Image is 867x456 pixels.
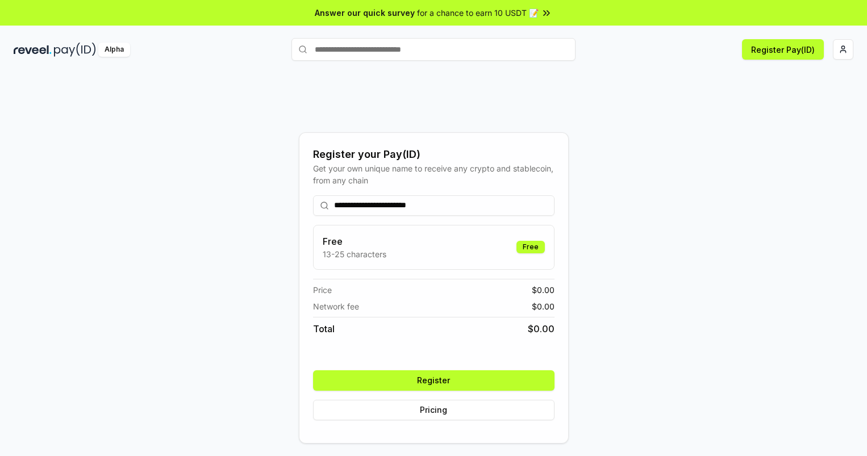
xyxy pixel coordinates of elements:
[528,322,555,336] span: $ 0.00
[532,284,555,296] span: $ 0.00
[532,300,555,312] span: $ 0.00
[516,241,545,253] div: Free
[323,235,386,248] h3: Free
[323,248,386,260] p: 13-25 characters
[315,7,415,19] span: Answer our quick survey
[313,322,335,336] span: Total
[313,370,555,391] button: Register
[313,400,555,420] button: Pricing
[54,43,96,57] img: pay_id
[14,43,52,57] img: reveel_dark
[313,284,332,296] span: Price
[417,7,539,19] span: for a chance to earn 10 USDT 📝
[98,43,130,57] div: Alpha
[313,300,359,312] span: Network fee
[313,162,555,186] div: Get your own unique name to receive any crypto and stablecoin, from any chain
[742,39,824,60] button: Register Pay(ID)
[313,147,555,162] div: Register your Pay(ID)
